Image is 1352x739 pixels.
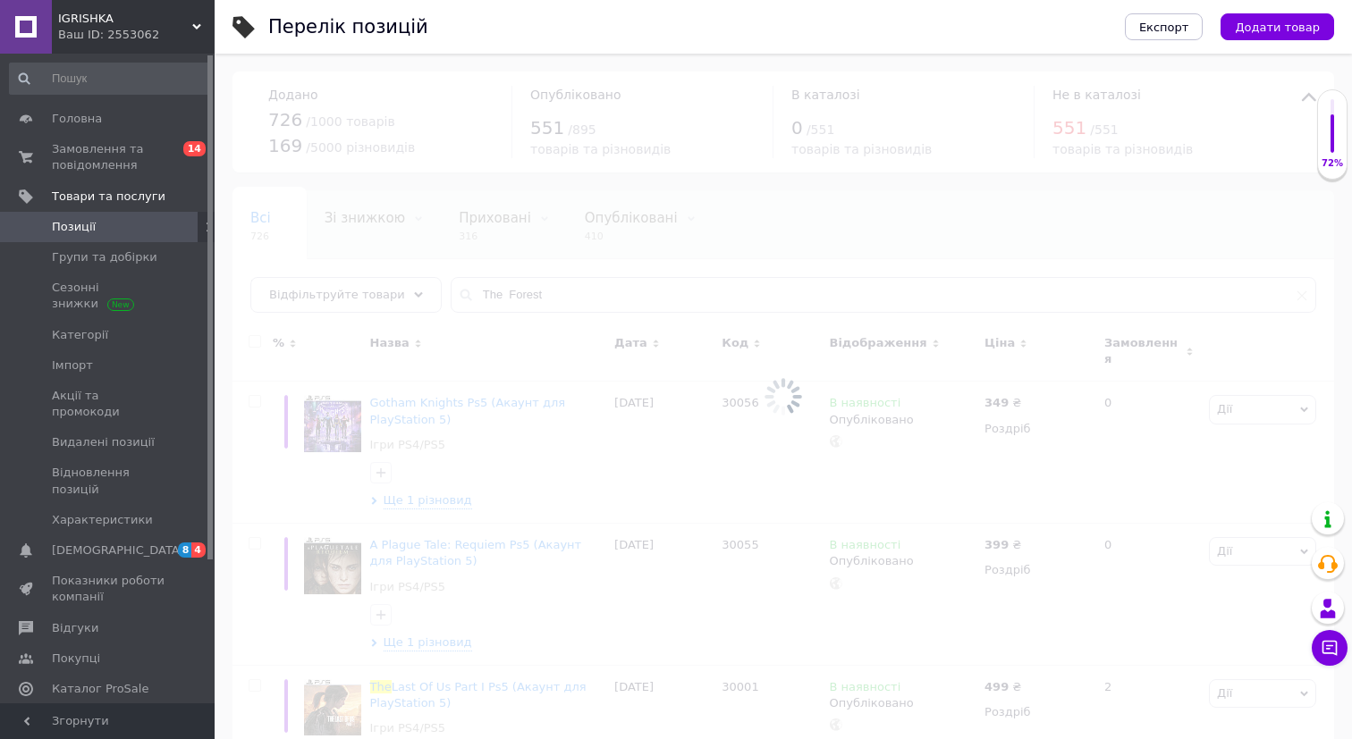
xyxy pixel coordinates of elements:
span: [DEMOGRAPHIC_DATA] [52,542,184,558]
span: Товари та послуги [52,189,165,205]
span: 8 [178,542,192,558]
button: Додати товар [1221,13,1334,40]
span: Каталог ProSale [52,681,148,697]
span: Групи та добірки [52,249,157,265]
span: Сезонні знижки [52,280,165,312]
span: 14 [183,141,206,156]
span: Позиції [52,219,96,235]
span: Відгуки [52,620,98,636]
div: 72% [1318,157,1347,170]
span: Покупці [52,651,100,667]
span: 4 [191,542,206,558]
span: Акції та промокоди [52,388,165,420]
button: Експорт [1125,13,1204,40]
div: Перелік позицій [268,18,428,37]
span: Головна [52,111,102,127]
span: Відновлення позицій [52,465,165,497]
span: Видалені позиції [52,434,155,450]
span: Показники роботи компанії [52,573,165,605]
span: Імпорт [52,357,93,374]
span: Характеристики [52,512,153,528]
span: Замовлення та повідомлення [52,141,165,173]
span: Додати товар [1235,21,1320,34]
input: Пошук [9,63,211,95]
button: Чат з покупцем [1312,630,1348,666]
span: IGRISHKA [58,11,192,27]
span: Категорії [52,327,108,343]
span: Експорт [1139,21,1189,34]
div: Ваш ID: 2553062 [58,27,215,43]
